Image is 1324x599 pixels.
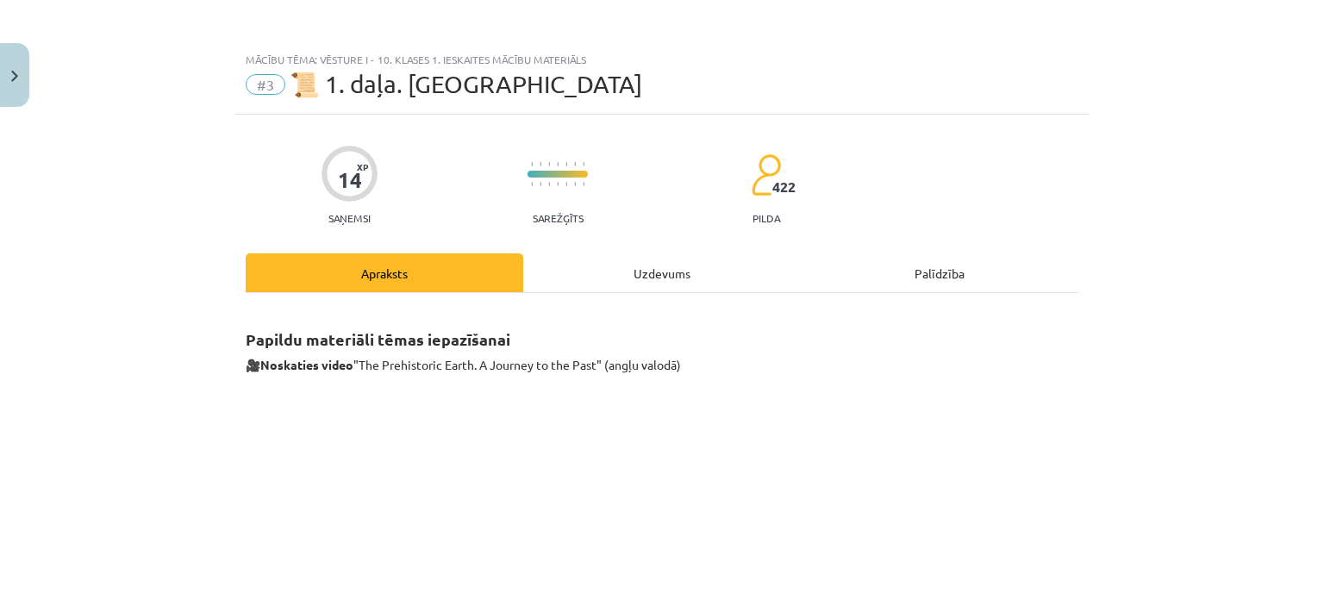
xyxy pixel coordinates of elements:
[574,162,576,166] img: icon-short-line-57e1e144782c952c97e751825c79c345078a6d821885a25fce030b3d8c18986b.svg
[583,182,584,186] img: icon-short-line-57e1e144782c952c97e751825c79c345078a6d821885a25fce030b3d8c18986b.svg
[533,212,584,224] p: Sarežģīts
[583,162,584,166] img: icon-short-line-57e1e144782c952c97e751825c79c345078a6d821885a25fce030b3d8c18986b.svg
[574,182,576,186] img: icon-short-line-57e1e144782c952c97e751825c79c345078a6d821885a25fce030b3d8c18986b.svg
[548,162,550,166] img: icon-short-line-57e1e144782c952c97e751825c79c345078a6d821885a25fce030b3d8c18986b.svg
[246,329,510,349] strong: Papildu materiāli tēmas iepazīšanai
[246,253,523,292] div: Apraksts
[751,153,781,197] img: students-c634bb4e5e11cddfef0936a35e636f08e4e9abd3cc4e673bd6f9a4125e45ecb1.svg
[540,162,541,166] img: icon-short-line-57e1e144782c952c97e751825c79c345078a6d821885a25fce030b3d8c18986b.svg
[772,179,796,195] span: 422
[531,182,533,186] img: icon-short-line-57e1e144782c952c97e751825c79c345078a6d821885a25fce030b3d8c18986b.svg
[260,357,353,372] strong: Noskaties video
[523,253,801,292] div: Uzdevums
[246,74,285,95] span: #3
[290,70,642,98] span: 📜 1. daļa. [GEOGRAPHIC_DATA]
[357,162,368,172] span: XP
[565,182,567,186] img: icon-short-line-57e1e144782c952c97e751825c79c345078a6d821885a25fce030b3d8c18986b.svg
[246,53,1078,66] div: Mācību tēma: Vēsture i - 10. klases 1. ieskaites mācību materiāls
[540,182,541,186] img: icon-short-line-57e1e144782c952c97e751825c79c345078a6d821885a25fce030b3d8c18986b.svg
[338,168,362,192] div: 14
[801,253,1078,292] div: Palīdzība
[11,71,18,82] img: icon-close-lesson-0947bae3869378f0d4975bcd49f059093ad1ed9edebbc8119c70593378902aed.svg
[565,162,567,166] img: icon-short-line-57e1e144782c952c97e751825c79c345078a6d821885a25fce030b3d8c18986b.svg
[548,182,550,186] img: icon-short-line-57e1e144782c952c97e751825c79c345078a6d821885a25fce030b3d8c18986b.svg
[557,162,559,166] img: icon-short-line-57e1e144782c952c97e751825c79c345078a6d821885a25fce030b3d8c18986b.svg
[322,212,378,224] p: Saņemsi
[531,162,533,166] img: icon-short-line-57e1e144782c952c97e751825c79c345078a6d821885a25fce030b3d8c18986b.svg
[753,212,780,224] p: pilda
[246,356,1078,374] p: 🎥 "The Prehistoric Earth. A Journey to the Past" (angļu valodā)
[557,182,559,186] img: icon-short-line-57e1e144782c952c97e751825c79c345078a6d821885a25fce030b3d8c18986b.svg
